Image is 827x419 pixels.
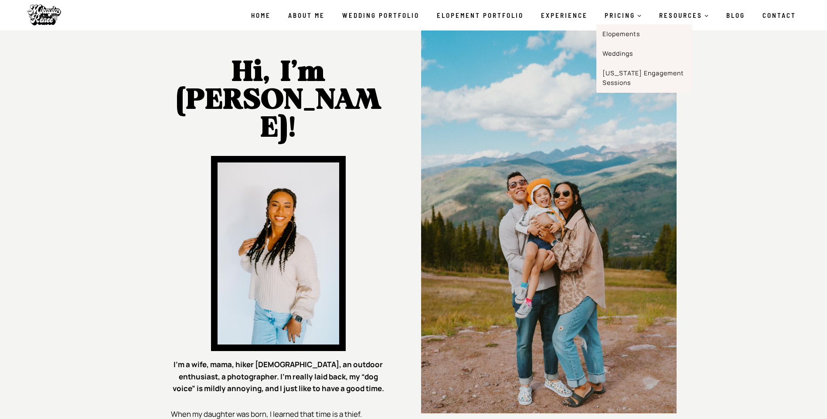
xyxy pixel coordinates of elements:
[242,6,279,24] a: Home
[176,58,381,142] strong: Hi, I’m [PERSON_NAME]!
[279,6,334,24] a: About Me
[428,6,532,24] a: Elopement Portfolio
[596,6,651,24] button: Child menu of PRICING
[242,6,805,24] nav: Primary Navigation
[596,24,692,44] a: Elopements
[596,63,692,92] a: [US_STATE] Engagement Sessions
[754,6,805,24] a: Contact
[173,359,384,393] strong: I’m a wife, mama, hiker [DEMOGRAPHIC_DATA], an outdoor enthusiast, a photographer. I’m really lai...
[532,6,596,24] a: Experience
[718,6,754,24] a: Blog
[650,6,718,24] button: Child menu of RESOURCES
[334,6,428,24] a: Wedding Portfolio
[596,44,692,64] a: Weddings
